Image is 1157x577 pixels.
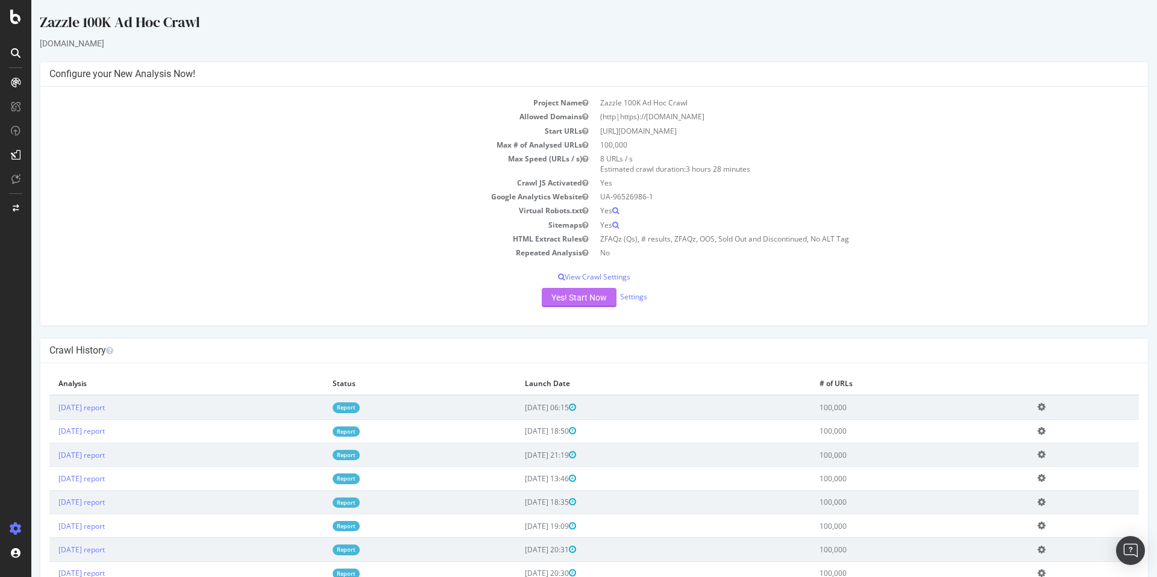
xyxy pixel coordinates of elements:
[301,521,328,531] a: Report
[18,190,563,204] td: Google Analytics Website
[18,124,563,138] td: Start URLs
[27,497,74,507] a: [DATE] report
[18,218,563,232] td: Sitemaps
[654,164,719,174] span: 3 hours 28 minutes
[563,110,1108,123] td: (http|https)://[DOMAIN_NAME]
[563,218,1108,232] td: Yes
[8,37,1117,49] div: [DOMAIN_NAME]
[18,372,292,395] th: Analysis
[301,544,328,555] a: Report
[563,246,1108,260] td: No
[18,152,563,176] td: Max Speed (URLs / s)
[779,490,997,514] td: 100,000
[510,288,585,307] button: Yes! Start Now
[494,450,545,460] span: [DATE] 21:19
[563,176,1108,190] td: Yes
[494,544,545,555] span: [DATE] 20:31
[8,12,1117,37] div: Zazzle 100K Ad Hoc Crawl
[18,272,1108,282] p: View Crawl Settings
[494,497,545,507] span: [DATE] 18:35
[563,190,1108,204] td: UA-96526986-1
[563,232,1108,246] td: ZFAQz (Qs), # results, ZFAQz, OOS, Sold Out and Discontinued, No ALT Tag
[494,473,545,484] span: [DATE] 13:46
[18,246,563,260] td: Repeated Analysis
[18,110,563,123] td: Allowed Domains
[589,292,616,302] a: Settings
[563,138,1108,152] td: 100,000
[779,443,997,466] td: 100,000
[779,538,997,561] td: 100,000
[18,96,563,110] td: Project Name
[779,467,997,490] td: 100,000
[18,345,1108,357] h4: Crawl History
[494,426,545,436] span: [DATE] 18:50
[27,521,74,531] a: [DATE] report
[18,68,1108,80] h4: Configure your New Analysis Now!
[779,395,997,419] td: 100,000
[292,372,484,395] th: Status
[563,204,1108,217] td: Yes
[563,96,1108,110] td: Zazzle 100K Ad Hoc Crawl
[1116,536,1145,565] div: Open Intercom Messenger
[18,176,563,190] td: Crawl JS Activated
[563,124,1108,138] td: [URL][DOMAIN_NAME]
[27,426,74,436] a: [DATE] report
[301,402,328,413] a: Report
[18,204,563,217] td: Virtual Robots.txt
[494,402,545,413] span: [DATE] 06:15
[18,138,563,152] td: Max # of Analysed URLs
[779,419,997,443] td: 100,000
[779,514,997,537] td: 100,000
[484,372,779,395] th: Launch Date
[301,450,328,460] a: Report
[563,152,1108,176] td: 8 URLs / s Estimated crawl duration:
[301,426,328,437] a: Report
[27,473,74,484] a: [DATE] report
[494,521,545,531] span: [DATE] 19:09
[301,473,328,484] a: Report
[18,232,563,246] td: HTML Extract Rules
[27,402,74,413] a: [DATE] report
[27,450,74,460] a: [DATE] report
[301,497,328,508] a: Report
[27,544,74,555] a: [DATE] report
[779,372,997,395] th: # of URLs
